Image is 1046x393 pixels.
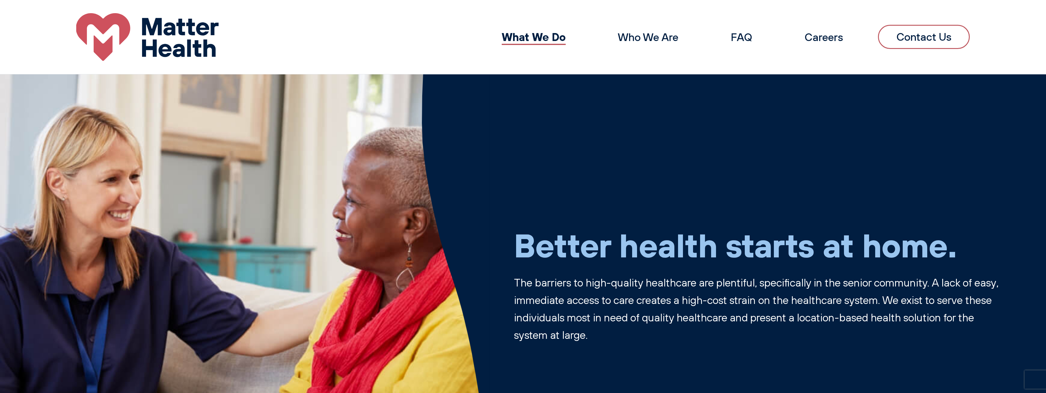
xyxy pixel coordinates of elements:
a: Careers [804,30,843,44]
a: Contact Us [878,25,970,49]
p: The barriers to high-quality healthcare are plentiful, specifically in the senior community. A la... [514,274,1003,344]
a: What We Do [502,30,566,44]
h1: Better health starts at home. [514,225,1003,264]
a: Who We Are [618,30,678,44]
a: FAQ [731,30,752,44]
